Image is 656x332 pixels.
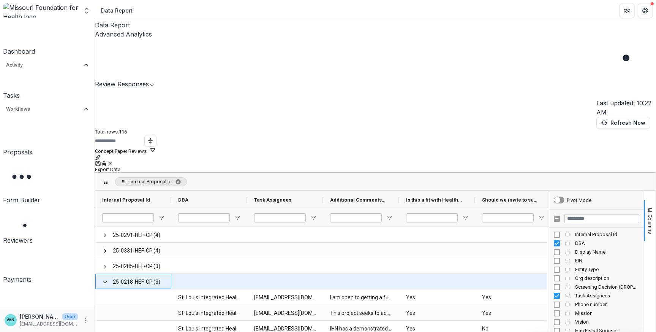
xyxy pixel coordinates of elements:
p: Total rows: 116 [95,129,656,135]
div: Wendy Rohrbach [7,318,15,322]
span: (3) [153,259,160,274]
div: Data Report [101,6,133,14]
button: Open entity switcher [81,3,92,18]
button: Open Filter Menu [386,215,392,221]
span: 25-0218-HEF-CP [113,274,153,290]
a: Dashboard [3,15,35,56]
p: [EMAIL_ADDRESS][DOMAIN_NAME] [20,321,78,327]
button: Open Filter Menu [234,215,240,221]
input: Additional Comments (FORMATTED_TEXT) Filter Input [330,213,382,222]
button: Open Filter Menu [462,215,468,221]
span: Yes [406,305,468,321]
span: Entity Type [575,267,639,272]
span: 25-0331-HEF-CP [113,243,153,259]
button: Get Help [638,3,653,18]
span: DBA [575,240,639,246]
button: Delete [101,160,107,167]
div: Phone number Column [549,300,644,309]
span: Is this a fit with Health Equity Fund? (SINGLE_RESPONSE) [406,197,462,203]
a: Data Report [95,21,656,30]
span: Should we invite to submit a full proposal? (SINGLE_RESPONSE) [482,197,538,203]
img: Missouri Foundation for Health logo [3,3,78,18]
div: DBA Column [549,239,644,248]
div: Org description Column [549,274,644,283]
p: Last updated: 10:22 AM [596,98,656,117]
span: Internal Proposal Id [575,232,639,237]
span: Internal Proposal Id [130,179,172,184]
span: Display Name [575,249,639,255]
div: Row Groups [115,177,187,186]
a: Proposals [3,118,32,157]
span: St. Louis Integrated Health Network [178,290,240,305]
button: Export Data [95,167,120,172]
span: Concept Paper Reviews [95,148,147,154]
button: More [81,316,90,325]
a: Advanced Analytics [95,30,656,39]
span: Phone number [575,302,639,307]
div: Task Assignees Column [549,291,644,300]
span: Additional Comments (FORMATTED_TEXT) [330,197,386,203]
input: DBA Filter Input [178,213,230,222]
button: Open Filter Menu [158,215,164,221]
a: Form Builder [3,158,40,205]
input: Is this a fit with Health Equity Fund? (SINGLE_RESPONSE) Filter Input [406,213,458,222]
div: Pivot Mode [567,197,591,203]
span: [EMAIL_ADDRESS][DOMAIN_NAME] [254,305,316,321]
button: Open Activity [3,59,92,71]
input: Should we invite to submit a full proposal? (SINGLE_RESPONSE) Filter Input [482,213,534,222]
nav: breadcrumb [98,5,136,16]
button: Toggle auto height [144,135,156,147]
span: (3) [153,274,160,290]
button: Open Filter Menu [538,215,544,221]
div: Payments [3,275,32,284]
p: User [62,313,78,320]
button: Concept Paper Reviews [95,147,156,154]
div: Reviewers [3,236,33,245]
span: Yes [406,290,468,305]
button: default [107,160,113,167]
button: Open Filter Menu [310,215,316,221]
span: 25-0291-HEF-CP [113,227,153,243]
span: 25-0285-HEF-CP [113,259,153,274]
div: Entity Type Column [549,265,644,274]
input: Internal Proposal Id Filter Input [102,213,154,222]
div: EIN Column [549,256,644,265]
span: Task Assignees [575,293,639,299]
span: Yes [482,305,544,321]
span: (4) [153,227,160,243]
span: (4) [153,243,160,259]
p: [PERSON_NAME] [20,313,59,321]
div: Internal Proposal Id Column [549,230,644,239]
span: St. Louis Integrated Health Network [178,305,240,321]
div: Form Builder [3,195,40,205]
div: Display Name Column [549,248,644,256]
span: Internal Proposal Id. Press ENTER to sort. Press DELETE to remove [115,177,187,186]
input: Task Assignees Filter Input [254,213,306,222]
span: Screening Decision (DROPDOWN_LIST) [575,284,639,290]
div: Tasks [3,91,20,100]
button: Edit selected report [149,79,155,89]
span: DBA [178,197,188,203]
span: Activity [6,62,81,68]
button: Rename [95,154,101,160]
input: Filter Columns Input [564,214,639,223]
span: Org description [575,275,639,281]
a: Reviewers [3,206,33,245]
span: I am open to getting a full proposal on this, but I'm struggling with wondering if another ROI pr... [330,290,392,305]
div: Mission Column [549,309,644,318]
a: Payments [3,246,32,284]
button: Review Responses [95,79,149,89]
span: Yes [482,290,544,305]
span: EIN [575,258,639,264]
span: [EMAIL_ADDRESS][DOMAIN_NAME] [254,290,316,305]
button: Open Workflows [3,103,92,115]
span: Mission [575,310,639,316]
button: Partners [620,3,635,18]
span: Internal Proposal Id [102,197,150,203]
div: Screening Decision (DROPDOWN_LIST) Column [549,283,644,291]
button: Refresh Now [596,117,650,129]
div: Vision Column [549,318,644,326]
span: This project seeks to address several issues: health inequity, housing insecurity, and financial ... [330,305,392,321]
